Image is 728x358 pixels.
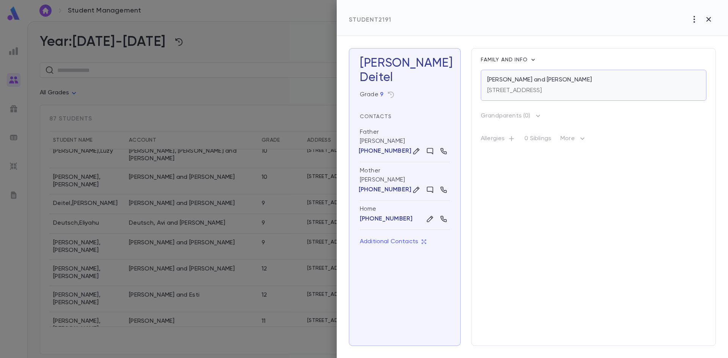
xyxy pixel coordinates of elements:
span: Student 2191 [349,17,391,23]
h3: [PERSON_NAME] [360,56,450,85]
span: Family and info [481,57,529,63]
button: 9 [380,91,383,98]
button: [PHONE_NUMBER] [360,215,413,223]
div: Grade [360,91,383,98]
div: Deitel [360,70,450,85]
p: Grandparents ( 0 ) [481,112,530,120]
p: Allergies [481,135,515,145]
p: Additional Contacts [360,238,427,245]
p: [PHONE_NUMBER] [359,147,411,155]
p: 0 Siblings [524,135,551,145]
p: [PHONE_NUMBER] [359,186,411,194]
button: Additional Contacts [360,234,427,249]
div: [PERSON_NAME] [360,124,450,162]
div: [PERSON_NAME] [360,162,450,201]
div: Mother [360,167,380,175]
button: Grandparents (0) [481,110,542,122]
div: Home [360,205,450,213]
button: [PHONE_NUMBER] [360,186,410,194]
p: [STREET_ADDRESS] [487,87,542,94]
span: Contacts [360,114,392,119]
div: Father [360,128,379,136]
p: [PERSON_NAME] and [PERSON_NAME] [487,76,592,84]
button: [PHONE_NUMBER] [360,147,410,155]
p: More [560,134,587,146]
